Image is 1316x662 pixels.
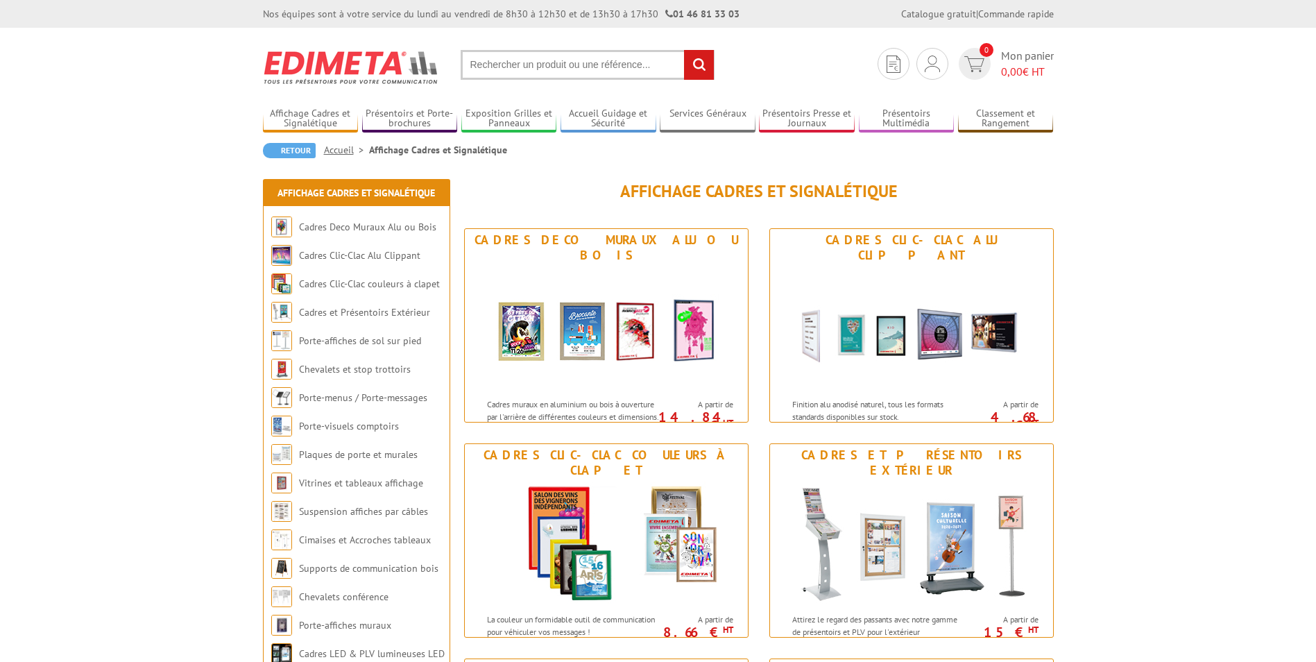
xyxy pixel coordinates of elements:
[656,413,733,430] p: 14.84 €
[925,56,940,72] img: devis rapide
[263,42,440,93] img: Edimeta
[299,221,436,233] a: Cadres Deco Muraux Alu ou Bois
[299,420,399,432] a: Porte-visuels comptoirs
[263,108,359,130] a: Affichage Cadres et Signalétique
[299,505,428,518] a: Suspension affiches par câbles
[299,647,445,660] a: Cadres LED & PLV lumineuses LED
[487,613,659,637] p: La couleur un formidable outil de communication pour véhiculer vos messages !
[660,108,755,130] a: Services Généraux
[968,614,1039,625] span: A partir de
[955,48,1054,80] a: devis rapide 0 Mon panier 0,00€ HT
[859,108,955,130] a: Présentoirs Multimédia
[299,306,430,319] a: Cadres et Présentoirs Extérieur
[271,387,292,408] img: Porte-menus / Porte-messages
[478,266,735,391] img: Cadres Deco Muraux Alu ou Bois
[968,399,1039,410] span: A partir de
[299,477,423,489] a: Vitrines et tableaux affichage
[271,245,292,266] img: Cadres Clic-Clac Alu Clippant
[271,359,292,380] img: Chevalets et stop trottoirs
[299,448,418,461] a: Plaques de porte et murales
[774,232,1050,263] div: Cadres Clic-Clac Alu Clippant
[978,8,1054,20] a: Commande rapide
[663,614,733,625] span: A partir de
[271,217,292,237] img: Cadres Deco Muraux Alu ou Bois
[723,417,733,429] sup: HT
[299,278,440,290] a: Cadres Clic-Clac couleurs à clapet
[1028,624,1039,636] sup: HT
[271,302,292,323] img: Cadres et Présentoirs Extérieur
[901,8,976,20] a: Catalogue gratuit
[299,334,421,347] a: Porte-affiches de sol sur pied
[299,249,420,262] a: Cadres Clic-Clac Alu Clippant
[299,363,411,375] a: Chevalets et stop trottoirs
[774,448,1050,478] div: Cadres et Présentoirs Extérieur
[1001,64,1054,80] span: € HT
[271,558,292,579] img: Supports de communication bois
[665,8,740,20] strong: 01 46 81 33 03
[792,398,964,422] p: Finition alu anodisé naturel, tous les formats standards disponibles sur stock.
[263,7,740,21] div: Nos équipes sont à votre service du lundi au vendredi de 8h30 à 12h30 et de 13h30 à 17h30
[277,187,435,199] a: Affichage Cadres et Signalétique
[271,586,292,607] img: Chevalets conférence
[1001,65,1023,78] span: 0,00
[461,50,715,80] input: Rechercher un produit ou une référence...
[271,615,292,636] img: Porte-affiches muraux
[299,619,391,631] a: Porte-affiches muraux
[1001,48,1054,80] span: Mon panier
[271,473,292,493] img: Vitrines et tableaux affichage
[980,43,993,57] span: 0
[783,266,1040,391] img: Cadres Clic-Clac Alu Clippant
[263,143,316,158] a: Retour
[271,330,292,351] img: Porte-affiches de sol sur pied
[561,108,656,130] a: Accueil Guidage et Sécurité
[723,624,733,636] sup: HT
[271,501,292,522] img: Suspension affiches par câbles
[299,534,431,546] a: Cimaises et Accroches tableaux
[792,613,964,637] p: Attirez le regard des passants avec notre gamme de présentoirs et PLV pour l'extérieur
[369,143,507,157] li: Affichage Cadres et Signalétique
[684,50,714,80] input: rechercher
[464,183,1054,201] h1: Affichage Cadres et Signalétique
[964,56,984,72] img: devis rapide
[271,416,292,436] img: Porte-visuels comptoirs
[487,398,659,446] p: Cadres muraux en aluminium ou bois à ouverture par l'arrière de différentes couleurs et dimension...
[362,108,458,130] a: Présentoirs et Porte-brochures
[299,562,438,575] a: Supports de communication bois
[271,273,292,294] img: Cadres Clic-Clac couleurs à clapet
[958,108,1054,130] a: Classement et Rangement
[468,232,744,263] div: Cadres Deco Muraux Alu ou Bois
[478,482,735,606] img: Cadres Clic-Clac couleurs à clapet
[663,399,733,410] span: A partir de
[324,144,369,156] a: Accueil
[961,413,1039,430] p: 4.68 €
[271,444,292,465] img: Plaques de porte et murales
[271,529,292,550] img: Cimaises et Accroches tableaux
[1028,417,1039,429] sup: HT
[468,448,744,478] div: Cadres Clic-Clac couleurs à clapet
[464,443,749,638] a: Cadres Clic-Clac couleurs à clapet Cadres Clic-Clac couleurs à clapet La couleur un formidable ou...
[464,228,749,423] a: Cadres Deco Muraux Alu ou Bois Cadres Deco Muraux Alu ou Bois Cadres muraux en aluminium ou bois ...
[299,591,388,603] a: Chevalets conférence
[461,108,557,130] a: Exposition Grilles et Panneaux
[769,228,1054,423] a: Cadres Clic-Clac Alu Clippant Cadres Clic-Clac Alu Clippant Finition alu anodisé naturel, tous le...
[887,56,900,73] img: devis rapide
[901,7,1054,21] div: |
[759,108,855,130] a: Présentoirs Presse et Journaux
[656,628,733,636] p: 8.66 €
[769,443,1054,638] a: Cadres et Présentoirs Extérieur Cadres et Présentoirs Extérieur Attirez le regard des passants av...
[783,482,1040,606] img: Cadres et Présentoirs Extérieur
[299,391,427,404] a: Porte-menus / Porte-messages
[961,628,1039,636] p: 15 €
